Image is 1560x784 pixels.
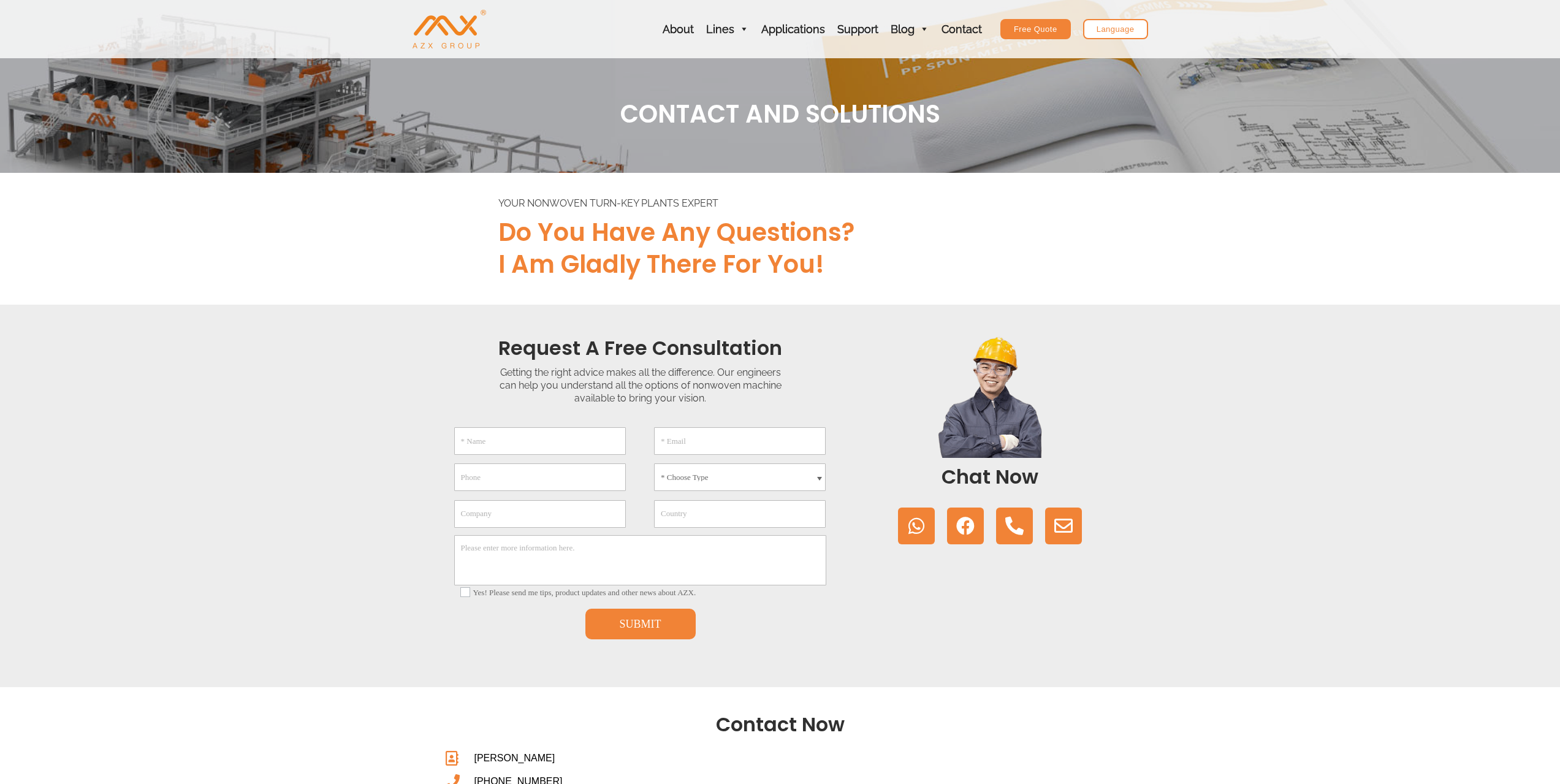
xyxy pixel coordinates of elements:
[654,463,826,491] select: * Choose Type
[437,335,844,361] h2: Request a Free Consultation
[498,216,1124,280] h2: Do you have any questions? I am gladly there for you!
[856,464,1124,490] h2: Chat Now
[437,98,1124,130] h1: CONTACT AND SOLUTIONS
[585,609,696,639] button: SUBMIT
[454,463,626,491] input: Phone
[454,427,626,455] input: * Name
[454,500,626,528] input: Company
[1083,19,1148,39] a: Language
[413,23,486,34] a: AZX Nonwoven Machine
[498,197,1124,210] div: YOUR NONWOVEN TURN-KEY PLANTS EXPERT
[454,535,826,585] textarea: Please enter more information here.
[654,427,826,455] input: * Email
[460,588,821,598] label: Yes! Please send me tips, product updates and other news about AZX.
[471,749,555,767] span: [PERSON_NAME]
[1000,19,1071,39] a: Free Quote
[437,712,1124,737] h2: Contact Now
[929,335,1051,458] img: contact us
[460,587,470,597] input: Yes! Please send me tips, product updates and other news about AZX.
[437,367,844,405] div: Getting the right advice makes all the difference. Our engineers can help you understand all the ...
[654,500,826,528] input: Country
